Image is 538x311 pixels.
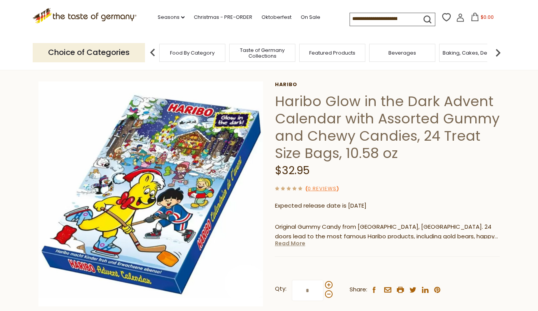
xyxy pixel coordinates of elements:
[443,50,502,56] a: Baking, Cakes, Desserts
[305,185,339,192] span: ( )
[145,45,160,60] img: previous arrow
[275,284,286,294] strong: Qty:
[275,81,500,88] a: Haribo
[33,43,145,62] p: Choice of Categories
[481,14,494,20] span: $0.00
[275,93,500,162] h1: Haribo Glow in the Dark Advent Calendar with Assorted Gummy and Chewy Candies, 24 Treat Size Bags...
[232,47,293,59] a: Taste of Germany Collections
[158,13,185,22] a: Seasons
[275,239,305,247] a: Read More
[194,13,252,22] a: Christmas - PRE-ORDER
[38,81,263,306] img: Haribo Glow in the Dark Advent Calendar with Assorted Gummy and Chewy Candies, 24 Treat Size Bags...
[466,13,499,24] button: $0.00
[275,163,310,178] span: $32.95
[275,201,500,211] p: Expected release date is [DATE]
[301,13,320,22] a: On Sale
[262,13,291,22] a: Oktoberfest
[309,50,355,56] a: Featured Products
[388,50,416,56] a: Beverages
[490,45,506,60] img: next arrow
[350,285,367,294] span: Share:
[308,185,336,193] a: 0 Reviews
[292,280,323,301] input: Qty:
[275,222,500,241] p: Original Gummy Candy from [GEOGRAPHIC_DATA], [GEOGRAPHIC_DATA]. 24 doors lead to the most famous ...
[170,50,215,56] a: Food By Category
